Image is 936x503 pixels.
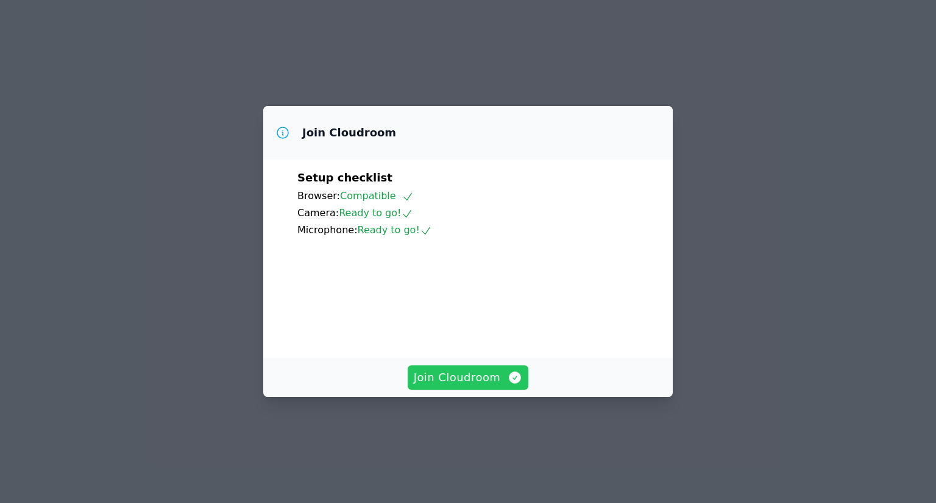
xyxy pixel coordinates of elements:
span: Setup checklist [297,171,392,184]
span: Ready to go! [339,207,413,219]
span: Camera: [297,207,339,219]
h3: Join Cloudroom [302,125,396,140]
span: Compatible [340,190,414,202]
span: Join Cloudroom [414,369,523,386]
span: Microphone: [297,224,358,236]
span: Browser: [297,190,340,202]
button: Join Cloudroom [408,365,529,390]
span: Ready to go! [358,224,432,236]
